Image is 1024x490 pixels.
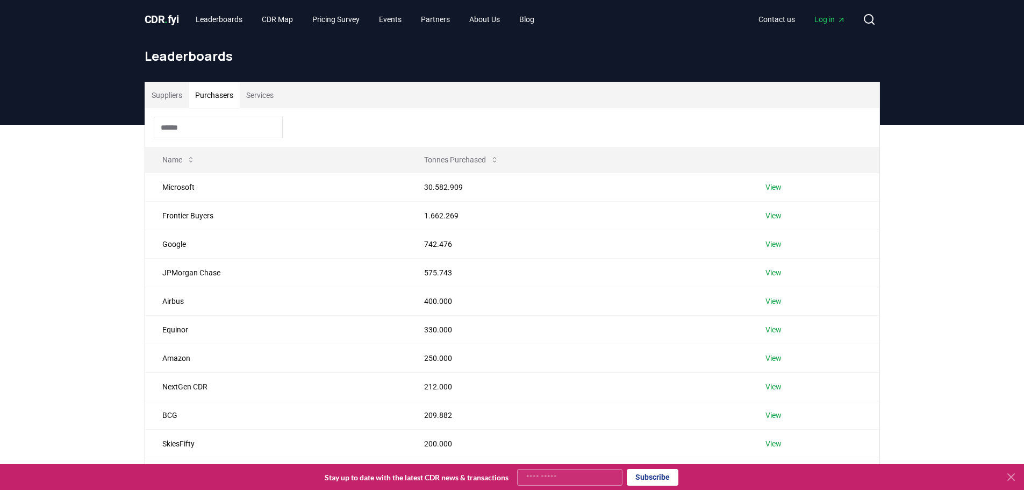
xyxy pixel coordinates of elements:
[765,324,782,335] a: View
[765,296,782,307] a: View
[765,267,782,278] a: View
[145,201,407,230] td: Frontier Buyers
[145,173,407,201] td: Microsoft
[765,182,782,193] a: View
[407,372,748,401] td: 212.000
[407,230,748,258] td: 742.476
[750,10,854,29] nav: Main
[145,47,880,65] h1: Leaderboards
[461,10,509,29] a: About Us
[765,239,782,250] a: View
[407,258,748,287] td: 575.743
[145,344,407,372] td: Amazon
[189,82,240,108] button: Purchasers
[187,10,543,29] nav: Main
[814,14,846,25] span: Log in
[145,401,407,429] td: BCG
[187,10,251,29] a: Leaderboards
[145,13,179,26] span: CDR fyi
[416,149,507,171] button: Tonnes Purchased
[511,10,543,29] a: Blog
[145,372,407,401] td: NextGen CDR
[407,201,748,230] td: 1.662.269
[407,344,748,372] td: 250.000
[145,12,179,27] a: CDR.fyi
[304,10,368,29] a: Pricing Survey
[370,10,410,29] a: Events
[750,10,804,29] a: Contact us
[765,381,782,392] a: View
[154,149,204,171] button: Name
[806,10,854,29] a: Log in
[765,438,782,449] a: View
[412,10,459,29] a: Partners
[145,315,407,344] td: Equinor
[407,315,748,344] td: 330.000
[145,429,407,458] td: SkiesFifty
[145,287,407,315] td: Airbus
[407,287,748,315] td: 400.000
[164,13,168,26] span: .
[145,230,407,258] td: Google
[407,401,748,429] td: 209.882
[145,82,189,108] button: Suppliers
[145,258,407,287] td: JPMorgan Chase
[407,173,748,201] td: 30.582.909
[240,82,280,108] button: Services
[407,429,748,458] td: 200.000
[253,10,302,29] a: CDR Map
[765,210,782,221] a: View
[765,410,782,421] a: View
[765,353,782,364] a: View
